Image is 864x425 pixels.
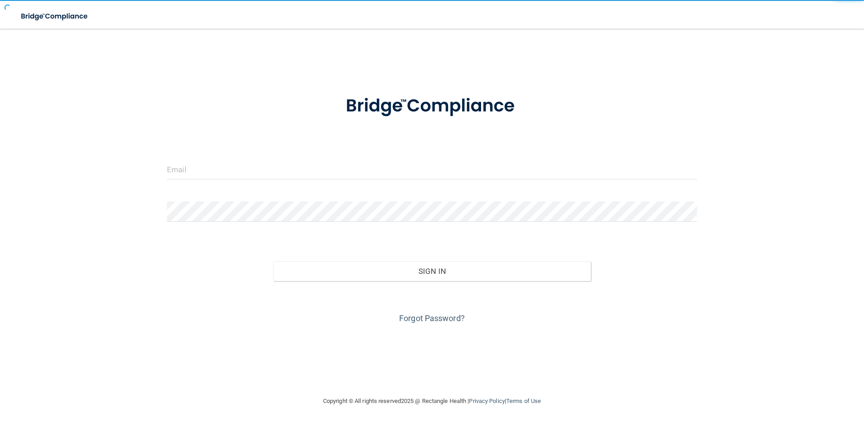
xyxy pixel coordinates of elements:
input: Email [167,159,697,179]
img: bridge_compliance_login_screen.278c3ca4.svg [327,83,537,130]
a: Forgot Password? [399,313,465,323]
img: bridge_compliance_login_screen.278c3ca4.svg [13,7,96,26]
a: Privacy Policy [469,398,504,404]
div: Copyright © All rights reserved 2025 @ Rectangle Health | | [268,387,596,416]
a: Terms of Use [506,398,541,404]
button: Sign In [273,261,591,281]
